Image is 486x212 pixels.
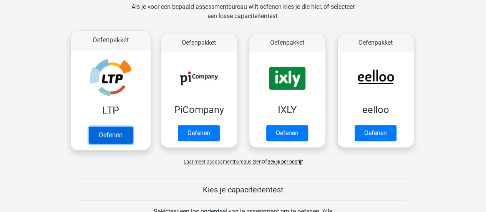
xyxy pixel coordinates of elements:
span: Laat meer assessmentbureaus zien [184,159,262,165]
a: Bekijk per bedrijf [267,159,303,165]
a: Oefenen [266,125,308,141]
div: Als je voor een bepaald assessmentbureau wilt oefenen kies je die hier, of selecteer een losse ca... [125,2,361,30]
div: of [66,151,420,166]
a: Oefenen [355,125,396,141]
h5: Kies je capaciteitentest [79,185,407,194]
a: Oefenen [178,125,220,141]
a: Oefenen [88,127,132,144]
